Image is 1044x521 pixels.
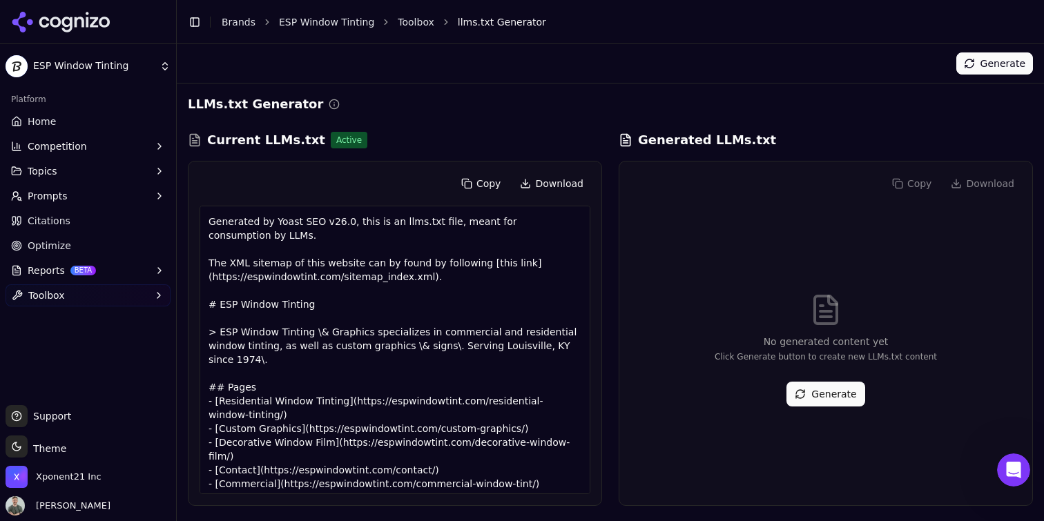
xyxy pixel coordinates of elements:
[28,363,239,389] b: [Investigating] Degraded performance with the Perplexity Scraper
[28,443,66,454] span: Theme
[28,164,57,178] span: Topics
[6,55,28,77] img: ESP Window Tinting
[28,115,56,128] span: Home
[28,198,231,213] div: Send us a message
[28,243,248,272] div: Introducing New Reporting Features: Generate PDF Reports Easily! 📊
[6,235,171,257] a: Optimize
[222,15,1005,29] nav: breadcrumb
[956,52,1033,75] button: Generate
[184,408,231,417] span: Messages
[997,453,1030,486] iframe: Intercom live chat
[238,22,262,47] div: Close
[638,130,776,150] h3: Generated LLMs.txt
[28,273,97,284] span: PDF Reporting
[200,22,228,50] img: Profile image for Alp
[279,15,374,29] a: ESP Window Tinting
[6,210,171,232] a: Citations
[28,26,132,48] img: logo
[6,284,171,306] button: Toolbox
[6,135,171,157] button: Competition
[28,214,70,228] span: Citations
[6,110,171,132] a: Home
[174,22,202,50] img: Profile image for Deniz
[28,264,65,277] span: Reports
[14,186,262,224] div: Send us a message
[6,259,171,282] button: ReportsBETA
[28,98,249,145] p: Hi [PERSON_NAME] 👋
[70,266,96,275] span: BETA
[188,95,323,114] h2: LLMs.txt Generator
[222,17,255,28] a: Brands
[6,185,171,207] button: Prompts
[14,232,262,297] div: Introducing New Reporting Features: Generate PDF Reports Easily! 📊PDF Reporting
[138,373,276,429] button: Messages
[28,239,71,253] span: Optimize
[30,500,110,512] span: [PERSON_NAME]
[331,132,367,148] span: Active
[200,206,590,494] div: Generated by Yoast SEO v26.0, this is an llms.txt file, meant for consumption by LLMs. The XML si...
[6,466,28,488] img: Xponent21 Inc
[6,88,171,110] div: Platform
[28,409,71,423] span: Support
[6,466,101,488] button: Open organization switcher
[6,496,110,515] button: Open user button
[53,408,84,417] span: Home
[6,496,25,515] img: Chuck McCarthy
[207,130,325,150] h3: Current LLMs.txt
[454,173,508,195] button: Copy
[458,15,546,29] span: llms.txt Generator
[58,315,248,344] div: Status: Perplexity Service experiencing partial outage
[786,382,864,406] button: Generate
[6,160,171,182] button: Topics
[28,139,87,153] span: Competition
[33,60,154,72] span: ESP Window Tinting
[28,145,249,168] p: How can we help?
[28,288,65,302] span: Toolbox
[398,15,434,29] a: Toolbox
[36,471,101,483] span: Xponent21 Inc
[715,335,937,348] p: No generated content yet
[513,173,590,195] button: Download
[715,351,937,362] p: Click Generate button to create new LLMs.txt content
[14,304,262,355] div: Status: Perplexity Service experiencing partial outage
[28,189,68,203] span: Prompts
